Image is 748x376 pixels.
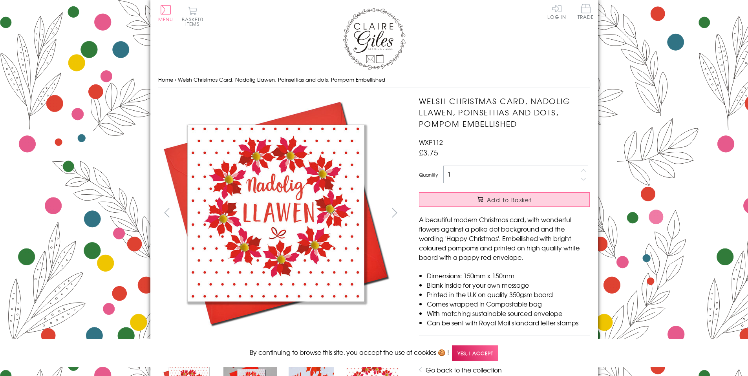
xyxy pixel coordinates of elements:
[419,171,438,178] label: Quantity
[182,6,203,26] button: Basket0 items
[343,8,406,70] img: Claire Giles Greetings Cards
[158,204,176,221] button: prev
[487,196,532,204] span: Add to Basket
[158,72,590,88] nav: breadcrumbs
[419,215,590,262] p: A beautiful modern Christmas card, with wonderful flowers against a polka dot background and the ...
[427,290,590,299] li: Printed in the U.K on quality 350gsm board
[419,137,443,147] span: WXP112
[419,192,590,207] button: Add to Basket
[578,4,594,19] span: Trade
[185,16,203,27] span: 0 items
[427,299,590,308] li: Comes wrapped in Compostable bag
[386,204,403,221] button: next
[175,76,176,83] span: ›
[427,318,590,327] li: Can be sent with Royal Mail standard letter stamps
[158,16,174,23] span: Menu
[158,76,173,83] a: Home
[427,308,590,318] li: With matching sustainable sourced envelope
[403,95,639,284] img: Welsh Christmas Card, Nadolig Llawen, Poinsettias and dots, Pompom Embellished
[452,345,498,361] span: Yes, I accept
[158,95,393,331] img: Welsh Christmas Card, Nadolig Llawen, Poinsettias and dots, Pompom Embellished
[547,4,566,19] a: Log In
[419,147,438,158] span: £3.75
[427,280,590,290] li: Blank inside for your own message
[158,5,174,22] button: Menu
[419,95,590,129] h1: Welsh Christmas Card, Nadolig Llawen, Poinsettias and dots, Pompom Embellished
[578,4,594,21] a: Trade
[178,76,385,83] span: Welsh Christmas Card, Nadolig Llawen, Poinsettias and dots, Pompom Embellished
[426,365,502,374] a: Go back to the collection
[427,271,590,280] li: Dimensions: 150mm x 150mm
